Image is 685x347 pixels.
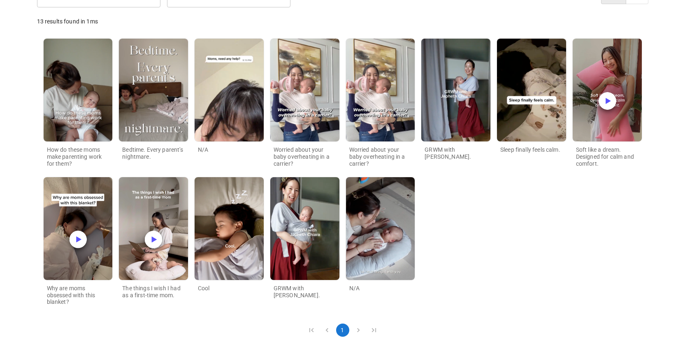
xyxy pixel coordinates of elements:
span: Sleep finally feels calm. [500,146,560,153]
img: Image [270,177,339,280]
img: Image [195,39,264,141]
span: Bedtime. Every parent's nightmare. [122,146,183,160]
span: Worried about your baby overheating in a carrier? [274,146,330,167]
span: Why are moms obsessed with this blanket? [47,285,95,305]
img: Image [346,39,415,141]
img: Image [44,177,113,280]
span: GRWM with [PERSON_NAME]. [274,285,320,298]
img: Image [421,39,490,141]
img: Image [346,177,415,280]
img: Image [573,39,642,141]
span: GRWM with [PERSON_NAME]. [425,146,471,160]
img: Image [119,177,188,280]
span: Worried about your baby overheating in a carrier? [349,146,405,167]
span: Soft like a dream. Designed for calm and comfort. [576,146,634,167]
img: Image [44,39,113,141]
span: N/A [198,146,208,153]
span: The things I wish I had as a first-time mom. [122,285,180,298]
img: Image [119,39,188,141]
img: Image [497,39,566,141]
nav: pagination navigation [304,324,382,337]
span: 13 results found in 1ms [37,18,98,25]
span: Cool [198,285,210,291]
img: Image [195,177,264,280]
span: How do these moms make parenting work for them? [47,146,102,167]
img: Image [270,39,339,141]
button: page 1 [336,324,349,337]
span: N/A [349,285,360,291]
